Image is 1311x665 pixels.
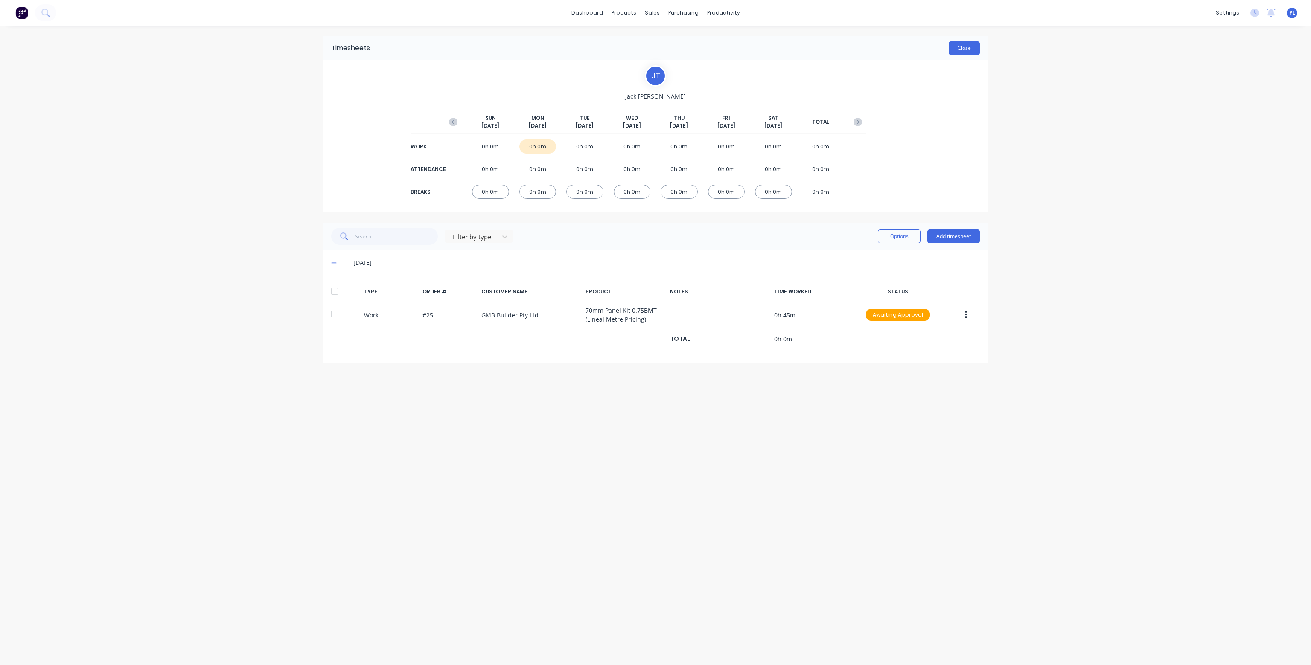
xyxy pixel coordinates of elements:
[949,41,980,55] button: Close
[717,122,735,130] span: [DATE]
[614,162,651,176] div: 0h 0m
[768,114,778,122] span: SAT
[802,162,839,176] div: 0h 0m
[812,118,829,126] span: TOTAL
[1212,6,1244,19] div: settings
[355,228,438,245] input: Search...
[519,139,556,154] div: 0h 0m
[708,139,745,154] div: 0h 0m
[755,162,792,176] div: 0h 0m
[802,139,839,154] div: 0h 0m
[411,166,445,173] div: ATTENDANCE
[661,185,698,199] div: 0h 0m
[674,114,685,122] span: THU
[481,288,579,296] div: CUSTOMER NAME
[364,288,416,296] div: TYPE
[481,122,499,130] span: [DATE]
[661,162,698,176] div: 0h 0m
[670,122,688,130] span: [DATE]
[703,6,744,19] div: productivity
[607,6,641,19] div: products
[580,114,590,122] span: TUE
[1289,9,1295,17] span: PL
[755,139,792,154] div: 0h 0m
[353,258,980,267] div: [DATE]
[411,188,445,196] div: BREAKS
[664,6,703,19] div: purchasing
[802,185,839,199] div: 0h 0m
[519,162,556,176] div: 0h 0m
[708,185,745,199] div: 0h 0m
[722,114,730,122] span: FRI
[411,143,445,151] div: WORK
[614,185,651,199] div: 0h 0m
[566,139,603,154] div: 0h 0m
[755,185,792,199] div: 0h 0m
[859,288,937,296] div: STATUS
[472,185,509,199] div: 0h 0m
[661,139,698,154] div: 0h 0m
[531,114,544,122] span: MON
[567,6,607,19] a: dashboard
[566,185,603,199] div: 0h 0m
[15,6,28,19] img: Factory
[566,162,603,176] div: 0h 0m
[774,288,852,296] div: TIME WORKED
[625,92,686,101] span: Jack [PERSON_NAME]
[614,139,651,154] div: 0h 0m
[645,65,666,87] div: J T
[866,309,930,321] div: Awaiting Approval
[586,288,663,296] div: PRODUCT
[576,122,594,130] span: [DATE]
[472,139,509,154] div: 0h 0m
[764,122,782,130] span: [DATE]
[529,122,547,130] span: [DATE]
[708,162,745,176] div: 0h 0m
[422,288,475,296] div: ORDER #
[331,43,370,53] div: Timesheets
[927,229,980,243] button: Add timesheet
[472,162,509,176] div: 0h 0m
[670,288,767,296] div: NOTES
[519,185,556,199] div: 0h 0m
[485,114,496,122] span: SUN
[623,122,641,130] span: [DATE]
[878,229,921,243] button: Options
[626,114,638,122] span: WED
[641,6,664,19] div: sales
